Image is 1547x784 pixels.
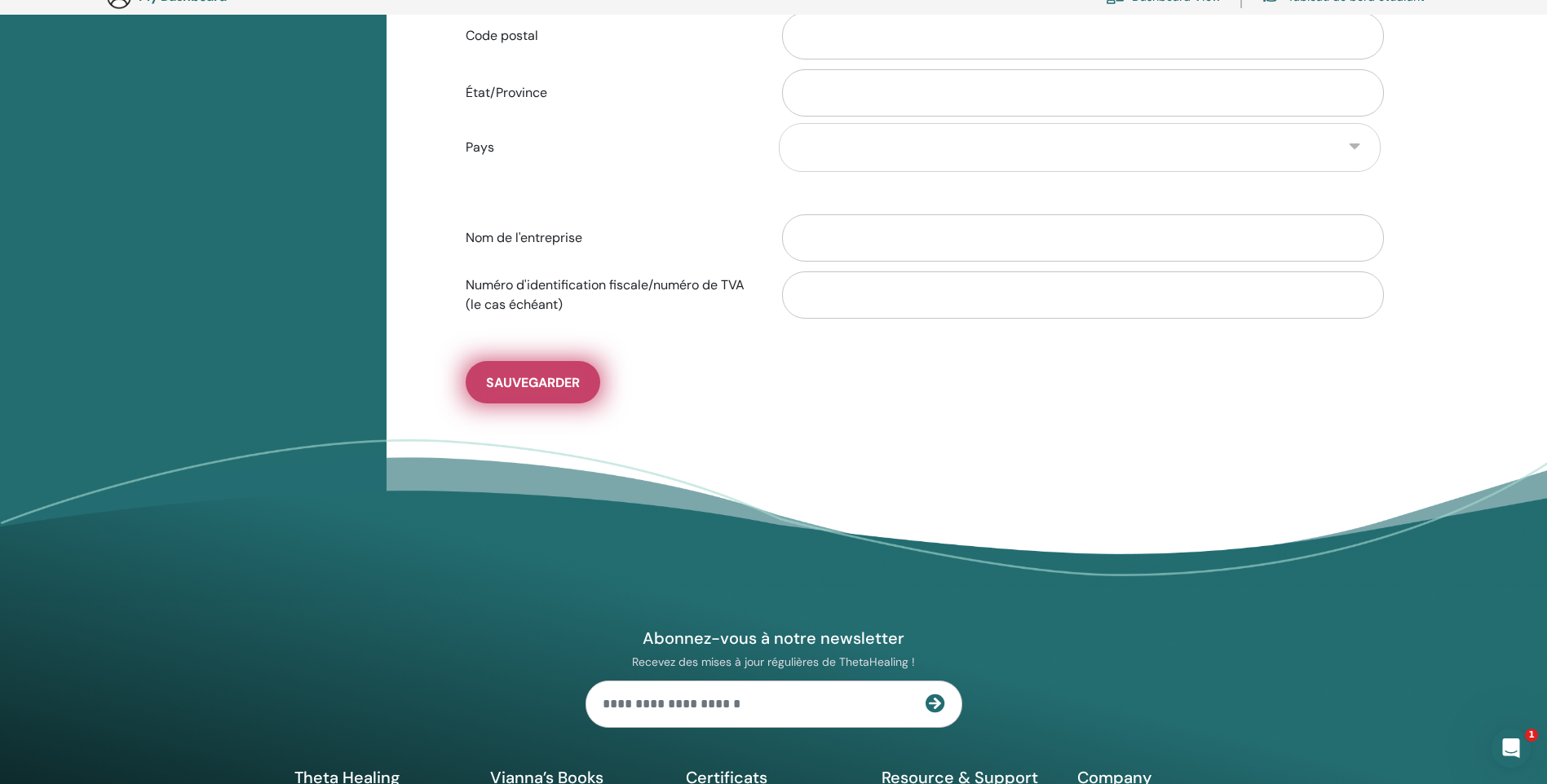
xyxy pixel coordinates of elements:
iframe: Intercom live chat [1492,729,1531,768]
span: 1 [1525,729,1538,742]
label: Nom de l'entreprise [453,222,767,253]
h4: Abonnez-vous à notre newsletter [586,628,962,649]
p: Recevez des mises à jour régulières de ThetaHealing ! [586,654,962,669]
button: sauvegarder [466,361,600,403]
label: Numéro d'identification fiscale/numéro de TVA (le cas échéant) [453,270,767,320]
label: Code postal [453,20,767,51]
label: Pays [453,132,767,163]
label: État/Province [453,77,767,108]
span: sauvegarder [486,374,580,391]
